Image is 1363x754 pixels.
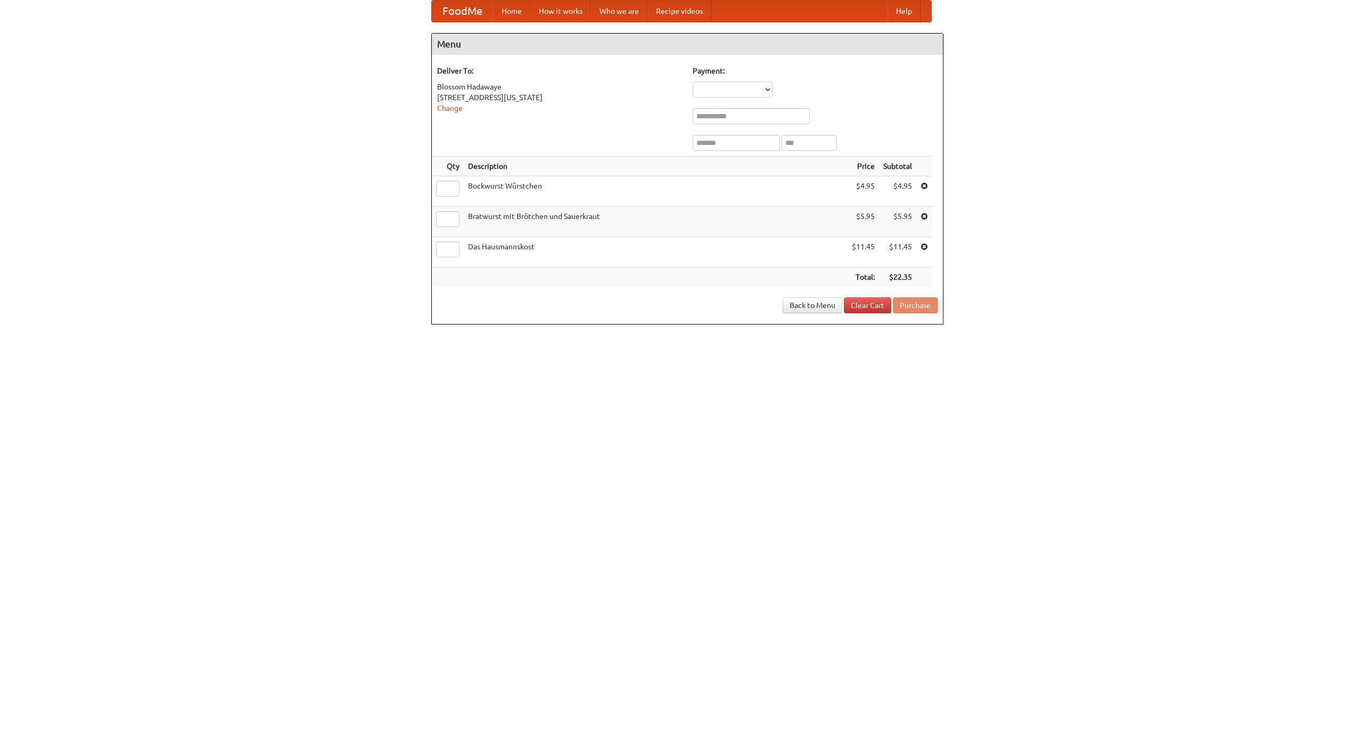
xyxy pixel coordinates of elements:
[647,1,711,22] a: Recipe videos
[591,1,647,22] a: Who we are
[464,176,848,207] td: Bockwurst Würstchen
[879,157,916,176] th: Subtotal
[848,176,879,207] td: $4.95
[464,237,848,267] td: Das Hausmannskost
[437,92,682,103] div: [STREET_ADDRESS][US_STATE]
[848,237,879,267] td: $11.45
[879,267,916,287] th: $22.35
[879,207,916,237] td: $5.95
[493,1,530,22] a: Home
[893,297,938,313] button: Purchase
[879,237,916,267] td: $11.45
[888,1,921,22] a: Help
[432,157,464,176] th: Qty
[464,157,848,176] th: Description
[848,207,879,237] td: $5.95
[783,297,842,313] a: Back to Menu
[848,157,879,176] th: Price
[848,267,879,287] th: Total:
[437,104,463,112] a: Change
[879,176,916,207] td: $4.95
[693,66,938,76] h5: Payment:
[437,66,682,76] h5: Deliver To:
[432,34,943,55] h4: Menu
[432,1,493,22] a: FoodMe
[464,207,848,237] td: Bratwurst mit Brötchen und Sauerkraut
[437,82,682,92] div: Blossom Hadawaye
[530,1,591,22] a: How it works
[844,297,891,313] a: Clear Cart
